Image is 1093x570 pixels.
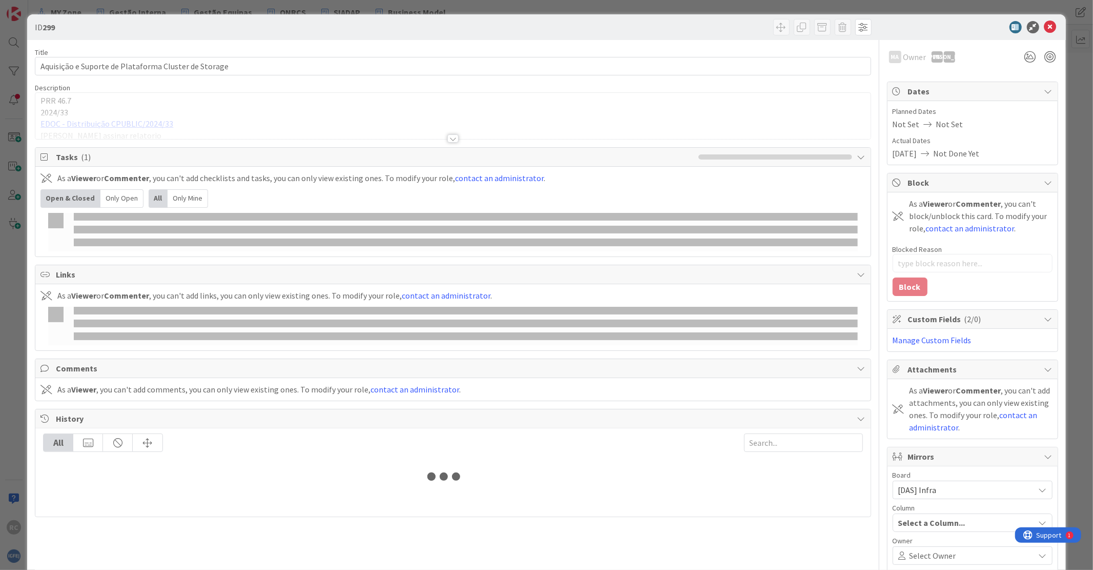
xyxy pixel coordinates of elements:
[908,85,1039,97] span: Dates
[40,189,100,208] div: Open & Closed
[903,51,926,63] span: Owner
[910,384,1053,434] div: As a or , you can't add attachments, you can only view existing ones. To modify your role, .
[56,362,852,375] span: Comments
[40,107,865,119] p: 2024/33
[893,335,972,345] a: Manage Custom Fields
[56,151,693,163] span: Tasks
[893,514,1053,532] button: Select a Column...
[35,48,48,57] label: Title
[908,450,1039,463] span: Mirrors
[168,189,208,208] div: Only Mine
[455,173,544,183] a: contact an administrator
[57,289,492,302] div: As a or , you can't add links, you can only view existing ones. To modify your role, .
[744,434,863,452] input: Search...
[964,314,981,324] span: ( 2/0 )
[40,95,865,107] p: PRR 46.7
[898,485,937,495] span: [DAS] Infra
[149,189,168,208] div: All
[35,21,55,33] span: ID
[908,363,1039,376] span: Attachments
[893,278,927,296] button: Block
[910,549,956,562] span: Select Owner
[100,189,143,208] div: Only Open
[908,313,1039,325] span: Custom Fields
[893,537,913,544] span: Owner
[22,2,47,14] span: Support
[57,172,545,184] div: As a or , you can't add checklists and tasks, you can only view existing ones. To modify your rol...
[893,471,911,479] span: Board
[35,57,871,75] input: type card name here...
[923,385,948,396] b: Viewer
[936,118,963,130] span: Not Set
[893,118,920,130] span: Not Set
[56,412,852,425] span: History
[44,434,73,451] div: All
[934,147,980,160] span: Not Done Yet
[71,173,96,183] b: Viewer
[56,268,852,281] span: Links
[944,51,955,63] div: [PERSON_NAME]
[908,176,1039,189] span: Block
[893,135,1053,146] span: Actual Dates
[893,504,915,512] span: Column
[923,199,948,209] b: Viewer
[956,199,1001,209] b: Commenter
[71,290,96,301] b: Viewer
[956,385,1001,396] b: Commenter
[35,83,70,92] span: Description
[893,106,1053,117] span: Planned Dates
[104,173,149,183] b: Commenter
[81,152,91,162] span: ( 1 )
[893,245,942,254] label: Blocked Reason
[402,290,490,301] a: contact an administrator
[53,4,56,12] div: 1
[893,147,917,160] span: [DATE]
[898,516,965,529] span: Select a Column...
[43,22,55,32] b: 299
[104,290,149,301] b: Commenter
[370,384,459,395] a: contact an administrator
[926,223,1015,233] a: contact an administrator
[71,384,96,395] b: Viewer
[57,383,461,396] div: As a , you can't add comments, you can only view existing ones. To modify your role, .
[910,198,1053,234] div: As a or , you can't block/unblock this card. To modify your role, .
[889,51,901,63] div: MA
